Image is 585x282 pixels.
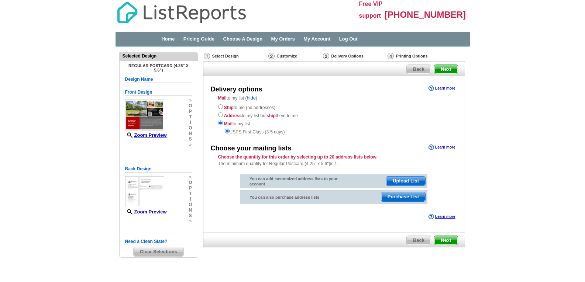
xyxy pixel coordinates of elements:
[323,53,329,59] img: Delivery Options
[189,109,192,114] span: p
[183,36,215,42] a: Pricing Guide
[223,36,263,42] a: Choose A Design
[189,125,192,131] span: o
[385,10,466,20] span: [PHONE_NUMBER]
[266,113,276,118] strong: ship
[218,127,450,135] div: USPS First Class (3-5 days)
[203,95,465,135] div: to my list ( )
[224,105,234,110] strong: Ship
[388,53,394,59] img: Printing Options & Summary
[189,136,192,142] span: s
[339,36,358,42] a: Log Out
[406,236,431,245] a: Back
[303,36,330,42] a: My Account
[189,131,192,136] span: n
[218,154,378,160] strong: Choose the quantity for this order by selecting up to 20 address lists below.
[322,52,387,62] div: Delivery Options
[125,63,192,72] h4: Regular Postcard (4.25" x 5.6")
[161,36,175,42] a: Home
[224,113,242,118] strong: Address
[189,120,192,125] span: i
[189,219,192,224] span: »
[247,95,256,101] a: hide
[189,103,192,109] span: o
[189,114,192,120] span: t
[434,65,457,74] span: Next
[429,86,455,91] a: Learn more
[224,121,233,126] strong: Mail
[203,154,465,167] div: The minimum quantity for Regular Postcard (4.25" x 5.6")is 1.
[268,53,275,59] img: Customize
[268,52,322,60] div: Customize
[125,176,164,207] img: small-thumb.jpg
[125,209,167,215] a: Zoom Preview
[125,132,167,138] a: Zoom Preview
[406,65,431,74] a: Back
[359,1,383,19] span: Free VIP support
[125,238,192,245] h5: Need a Clean Slate?
[189,208,192,213] span: n
[387,52,452,60] div: Printing Options
[120,53,198,59] div: Selected Design
[189,98,192,103] span: »
[189,142,192,147] span: »
[189,202,192,208] span: o
[134,247,183,256] span: Clear Selections
[381,192,425,201] span: Purchase List
[189,174,192,180] span: »
[189,191,192,196] span: t
[203,52,268,62] div: Select Design
[407,236,431,245] span: Back
[218,95,227,101] strong: Mail
[189,213,192,219] span: s
[204,53,210,59] img: Select Design
[407,65,431,74] span: Back
[189,196,192,202] span: i
[211,85,262,94] div: Delivery options
[211,144,292,153] div: Choose your mailing lists
[271,36,295,42] a: My Orders
[125,100,164,130] img: small-thumb.jpg
[434,236,457,245] span: Next
[386,177,425,185] span: Upload List
[240,174,347,188] div: You can add customized address lists to your account
[125,166,192,173] h5: Back Design
[189,180,192,185] span: o
[240,190,347,202] div: You can also purchase address lists
[218,103,450,135] div: to me (no addresses) to my list but them to me to my list
[429,214,455,220] a: Learn more
[125,89,192,96] h5: Front Design
[429,145,455,150] a: Learn more
[125,76,192,83] h5: Design Name
[189,185,192,191] span: p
